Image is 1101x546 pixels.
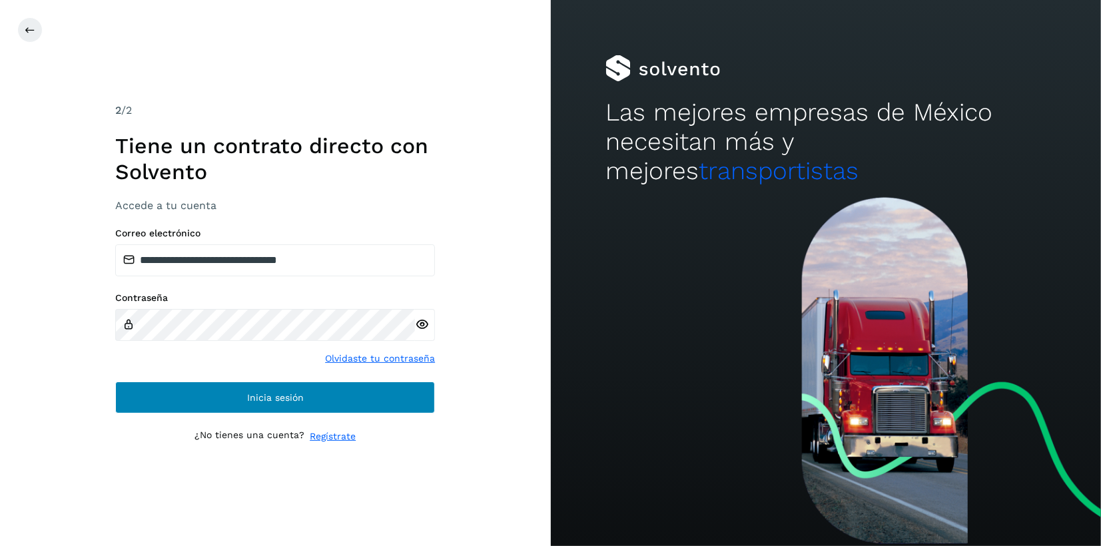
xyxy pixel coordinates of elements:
[247,393,304,402] span: Inicia sesión
[115,104,121,117] span: 2
[194,429,304,443] p: ¿No tienes una cuenta?
[325,352,435,366] a: Olvidaste tu contraseña
[605,98,1046,186] h2: Las mejores empresas de México necesitan más y mejores
[115,133,435,184] h1: Tiene un contrato directo con Solvento
[115,228,435,239] label: Correo electrónico
[115,382,435,413] button: Inicia sesión
[115,103,435,119] div: /2
[115,292,435,304] label: Contraseña
[310,429,356,443] a: Regístrate
[115,199,435,212] h3: Accede a tu cuenta
[699,156,859,185] span: transportistas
